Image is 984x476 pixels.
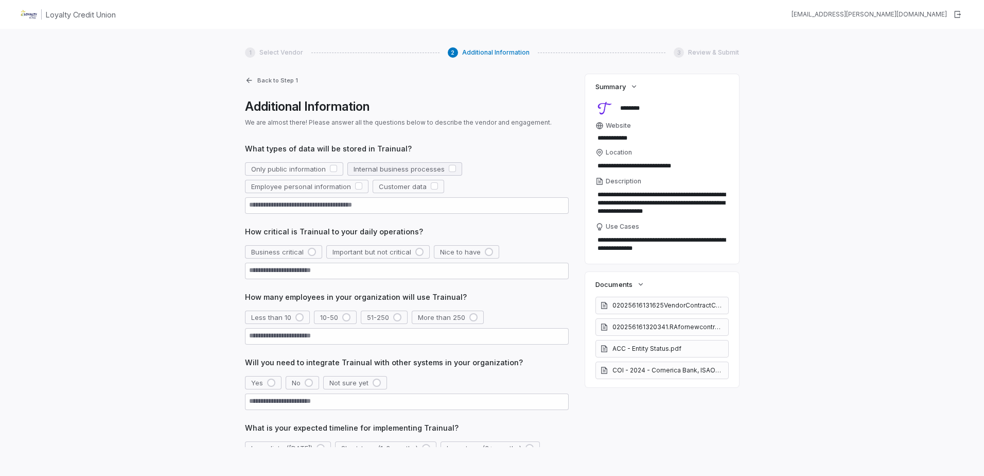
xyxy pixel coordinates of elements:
[21,6,37,23] img: Clerk Logo
[347,162,462,176] button: Internal business processes
[792,10,947,19] div: [EMAIL_ADDRESS][PERSON_NAME][DOMAIN_NAME]
[606,177,641,185] span: Description
[46,9,116,20] h1: Loyalty Credit Union
[251,444,312,453] span: Immediate ([DATE])
[251,182,351,191] span: Employee personal information
[286,376,319,389] button: No
[335,441,436,455] button: Short-term (1-3 months)
[245,99,569,114] h1: Additional Information
[434,245,499,259] button: Nice to have
[612,323,724,331] span: 020256161320341.RAfornewcontracts(Fillable).pdf
[245,292,569,302] span: How many employees in your organization will use Trainual?
[447,444,521,453] span: Long-term (3+ months)
[245,245,322,259] button: Business critical
[245,357,569,368] span: Will you need to integrate Trainual with other systems in your organization?
[245,376,282,389] button: Yes
[251,313,291,322] span: Less than 10
[245,441,331,455] button: Immediate ([DATE])
[595,233,729,256] textarea: Use Cases
[320,313,338,322] span: 10-50
[314,311,357,324] button: 10-50
[592,77,641,96] button: Summary
[323,376,387,389] button: Not sure yet
[595,82,625,91] span: Summary
[332,247,411,257] span: Important but not critical
[606,122,631,130] span: Website
[245,47,255,58] div: 1
[441,441,540,455] button: Long-term (3+ months)
[448,47,458,58] div: 2
[367,313,389,322] span: 51-250
[373,180,444,193] button: Customer data
[245,143,569,154] span: What types of data will be stored in Trainual?
[354,164,445,174] span: Internal business processes
[245,180,368,193] button: Employee personal information
[341,444,418,453] span: Short-term (1-3 months)
[440,247,481,257] span: Nice to have
[379,182,427,191] span: Customer data
[688,48,739,57] span: Review & Submit
[361,311,408,324] button: 51-250
[245,162,343,176] button: Only public information
[595,280,632,289] span: Documents
[595,159,729,173] input: Location
[592,275,647,294] button: Documents
[245,311,310,324] button: Less than 10
[326,245,430,259] button: Important but not critical
[412,311,484,324] button: More than 250
[251,378,263,387] span: Yes
[245,118,569,127] p: We are almost there! Please answer all the questions below to describe the vendor and engagement.
[251,247,304,257] span: Business critical
[329,378,368,387] span: Not sure yet
[595,132,712,144] input: Website
[242,71,301,90] button: Back to Step 1
[606,148,632,157] span: Location
[462,48,530,57] span: Additional Information
[251,164,326,174] span: Only public information
[245,226,569,237] span: How critical is Trainual to your daily operations?
[259,48,303,57] span: Select Vendor
[606,223,639,231] span: Use Cases
[418,313,465,322] span: More than 250
[245,422,569,433] span: What is your expected timeline for implementing Trainual?
[292,378,301,387] span: No
[674,47,684,58] div: 3
[612,366,724,375] span: COI - 2024 - Comerica Bank, ISAOA (1).pdf
[595,188,729,218] textarea: Description
[612,345,724,353] span: ACC - Entity Status.pdf
[612,301,724,310] span: 02025616131625VendorContractChecklist3.pdf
